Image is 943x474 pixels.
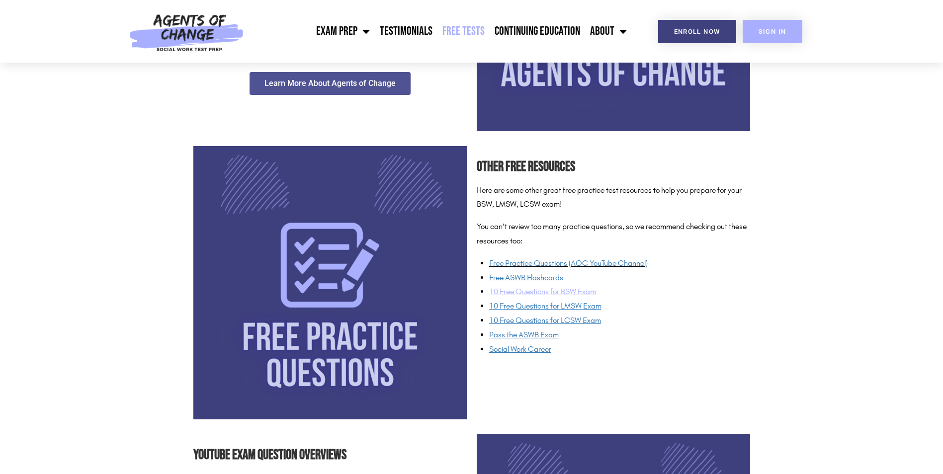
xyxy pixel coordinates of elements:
span: Pass the ASWB Exam [489,330,559,339]
a: Enroll Now [658,20,736,43]
a: Learn More About Agents of Change [250,72,411,95]
a: 10 Free Questions for LMSW Exam [489,301,601,311]
span: SIGN IN [759,28,786,35]
span: Enroll Now [674,28,720,35]
span: Learn More About Agents of Change [264,79,396,87]
a: 10 Free Questions for BSW Exam [489,287,596,296]
p: You can’t review too many practice questions, so we recommend checking out these resources too: [477,220,750,248]
a: Free ASWB Flashcards [489,273,563,282]
p: Here are some other great free practice test resources to help you prepare for your BSW, LMSW, LC... [477,183,750,212]
a: Testimonials [375,19,437,44]
nav: Menu [249,19,632,44]
h2: Other Free Resources [477,156,750,178]
a: SIGN IN [743,20,802,43]
a: Free Tests [437,19,490,44]
h2: YouTube Exam Question Overviews [193,444,467,467]
a: Pass the ASWB Exam [489,330,561,339]
a: Exam Prep [311,19,375,44]
a: 10 Free Questions for LCSW Exam [489,316,601,325]
a: Continuing Education [490,19,585,44]
a: Free Practice Questions (AOC YouTube Channel) [489,258,648,268]
a: Social Work Career [489,344,551,354]
a: About [585,19,632,44]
